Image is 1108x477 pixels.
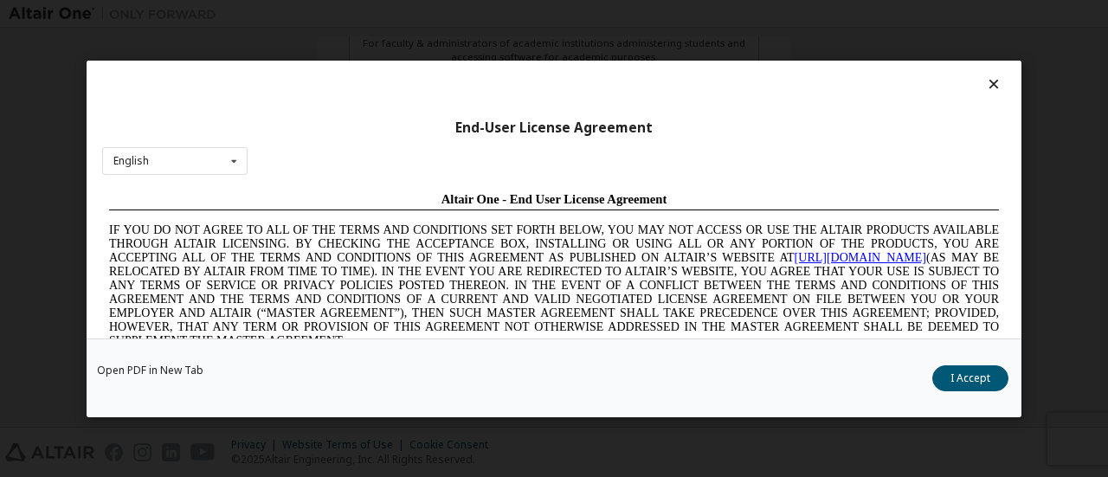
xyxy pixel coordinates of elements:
[692,66,824,79] a: [URL][DOMAIN_NAME]
[932,364,1008,390] button: I Accept
[7,177,897,300] span: Lore Ipsumd Sit Ame Cons Adipisc Elitseddo (“Eiusmodte”) in utlabor Etdolo Magnaaliqua Eni. (“Adm...
[339,7,565,21] span: Altair One - End User License Agreement
[7,38,897,162] span: IF YOU DO NOT AGREE TO ALL OF THE TERMS AND CONDITIONS SET FORTH BELOW, YOU MAY NOT ACCESS OR USE...
[102,119,1006,136] div: End-User License Agreement
[113,156,149,166] div: English
[97,364,203,375] a: Open PDF in New Tab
